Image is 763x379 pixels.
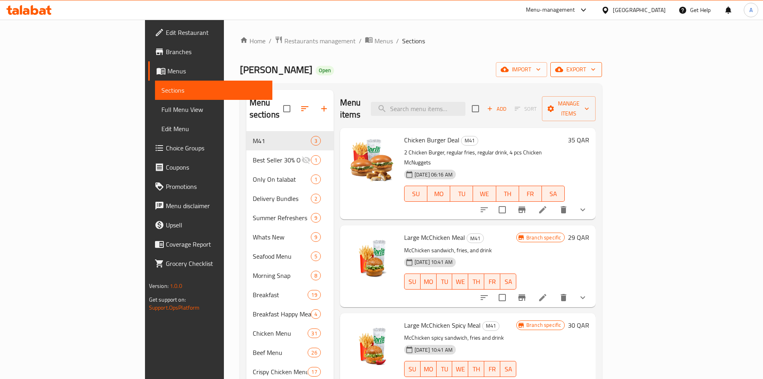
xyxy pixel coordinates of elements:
a: Coupons [148,158,272,177]
span: WE [455,276,465,288]
button: Add section [314,99,334,118]
button: WE [452,361,468,377]
img: Large McChicken Spicy Meal [346,320,398,371]
span: Chicken Menu [253,328,308,338]
a: Support.OpsPlatform [149,302,200,313]
span: 1.0.0 [170,281,182,291]
span: Choice Groups [166,143,266,153]
span: Select section first [509,103,542,115]
span: Full Menu View [161,105,266,114]
button: import [496,62,547,77]
h6: 35 QAR [568,134,589,146]
button: show more [573,288,592,307]
svg: Show Choices [578,205,588,215]
a: Grocery Checklist [148,254,272,273]
a: Branches [148,42,272,61]
span: [DATE] 10:41 AM [411,346,456,354]
span: Sections [161,85,266,95]
span: Branch specific [523,321,564,329]
span: 1 [311,176,320,183]
button: FR [484,361,500,377]
span: SA [545,188,562,200]
button: WE [452,274,468,290]
button: delete [554,200,573,219]
span: Breakfast Happy Meals [253,309,311,319]
span: Edit Menu [161,124,266,134]
button: sort-choices [475,288,494,307]
span: 4 [311,310,320,318]
span: Branches [166,47,266,57]
nav: breadcrumb [240,36,602,46]
span: Only On talabat [253,174,311,184]
span: Large McChicken Spicy Meal [404,319,481,331]
span: Upsell [166,220,266,230]
span: Edit Restaurant [166,28,266,37]
span: TU [453,188,470,200]
span: Branch specific [523,234,564,241]
div: Breakfast [253,290,308,300]
span: TH [471,363,481,375]
span: Open [316,67,334,74]
button: export [550,62,602,77]
span: FR [487,276,497,288]
span: Menus [374,36,393,46]
div: items [311,174,321,184]
div: Morning Snap8 [246,266,334,285]
span: Coupons [166,162,266,172]
button: sort-choices [475,200,494,219]
span: 3 [311,137,320,145]
span: TH [471,276,481,288]
button: MO [427,186,450,202]
img: Large McChicken Meal [346,232,398,283]
button: TH [468,361,484,377]
span: export [557,65,596,75]
span: Restaurants management [284,36,356,46]
div: Best Seller 30% OFF1 [246,150,334,170]
div: M413 [246,131,334,150]
button: Branch-specific-item [512,200,531,219]
a: Coverage Report [148,235,272,254]
div: M41 [253,136,311,146]
span: Coverage Report [166,239,266,249]
span: SA [503,363,513,375]
a: Menu disclaimer [148,196,272,215]
div: M41 [467,233,484,243]
h6: 30 QAR [568,320,589,331]
div: [GEOGRAPHIC_DATA] [613,6,666,14]
span: Best Seller 30% OFF [253,155,301,165]
span: TU [440,276,449,288]
div: items [311,194,321,203]
a: Edit menu item [538,205,548,215]
span: 9 [311,214,320,222]
img: Chicken Burger Deal [346,134,398,186]
span: Summer Refreshers [253,213,311,223]
span: SA [503,276,513,288]
span: Crispy Chicken Menu [253,367,308,377]
span: Seafood Menu [253,251,311,261]
div: Delivery Bundles [253,194,311,203]
span: [DATE] 06:16 AM [411,171,456,178]
div: Breakfast Happy Meals4 [246,304,334,324]
div: items [311,271,321,280]
button: delete [554,288,573,307]
button: Branch-specific-item [512,288,531,307]
span: import [502,65,541,75]
h6: 29 QAR [568,232,589,243]
span: Morning Snap [253,271,311,280]
button: SU [404,274,421,290]
a: Restaurants management [275,36,356,46]
span: M41 [483,321,499,330]
div: Beef Menu [253,348,308,357]
span: SU [408,363,417,375]
span: 2 [311,195,320,203]
a: Edit Restaurant [148,23,272,42]
div: items [311,155,321,165]
span: FR [522,188,539,200]
span: MO [424,276,433,288]
a: Menus [365,36,393,46]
